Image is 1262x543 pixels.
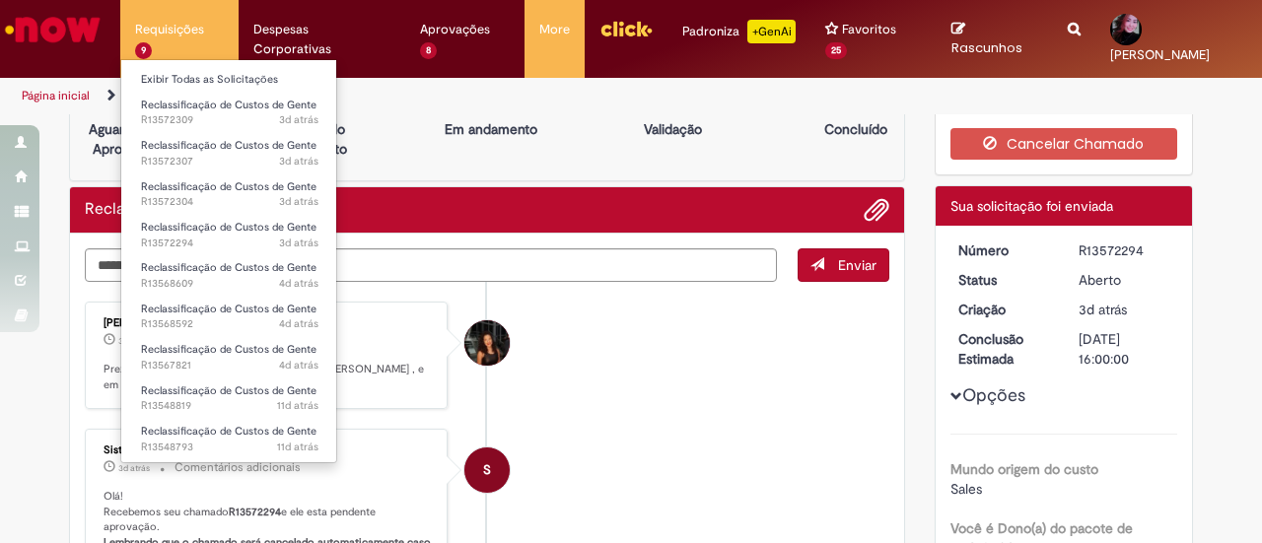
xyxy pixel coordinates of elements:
[141,383,316,398] span: Reclassificação de Custos de Gente
[118,335,150,347] span: 3d atrás
[104,444,432,456] div: Sistema
[141,98,316,112] span: Reclassificação de Custos de Gente
[279,316,318,331] span: 4d atrás
[85,201,336,219] h2: Reclassificação de Custos de Gente Histórico de tíquete
[1110,46,1210,63] span: [PERSON_NAME]
[118,462,150,474] time: 26/09/2025 19:21:58
[1079,329,1170,369] div: [DATE] 16:00:00
[279,358,318,373] time: 25/09/2025 16:30:37
[141,220,316,235] span: Reclassificação de Custos de Gente
[118,335,150,347] time: 26/09/2025 20:05:08
[682,20,796,43] div: Padroniza
[121,421,338,457] a: Aberto R13548793 : Reclassificação de Custos de Gente
[277,440,318,454] time: 18/09/2025 18:13:10
[121,380,338,417] a: Aberto R13548819 : Reclassificação de Custos de Gente
[229,505,281,519] b: R13572294
[118,462,150,474] span: 3d atrás
[135,42,152,59] span: 9
[120,59,337,463] ul: Requisições
[78,119,174,159] p: Aguardando Aprovação
[944,300,1065,319] dt: Criação
[842,20,896,39] span: Favoritos
[944,270,1065,290] dt: Status
[141,154,318,170] span: R13572307
[141,302,316,316] span: Reclassificação de Custos de Gente
[279,358,318,373] span: 4d atrás
[825,42,847,59] span: 25
[747,20,796,43] p: +GenAi
[141,276,318,292] span: R13568609
[1079,301,1127,318] span: 3d atrás
[824,119,887,139] p: Concluído
[1079,240,1170,260] div: R13572294
[141,236,318,251] span: R13572294
[279,112,318,127] time: 26/09/2025 19:34:49
[2,10,104,49] img: ServiceNow
[135,20,204,39] span: Requisições
[951,38,1022,57] span: Rascunhos
[279,236,318,250] span: 3d atrás
[141,260,316,275] span: Reclassificação de Custos de Gente
[141,424,316,439] span: Reclassificação de Custos de Gente
[951,21,1039,57] a: Rascunhos
[279,276,318,291] time: 25/09/2025 19:15:55
[420,20,490,39] span: Aprovações
[121,257,338,294] a: Aberto R13568609 : Reclassificação de Custos de Gente
[104,317,432,329] div: [PERSON_NAME]
[141,138,316,153] span: Reclassificação de Custos de Gente
[253,20,390,59] span: Despesas Corporativas
[104,362,432,392] p: Prezado(a), Sua solicitação foi aprovada por [PERSON_NAME] , e em breve estaremos atuando.
[277,398,318,413] time: 18/09/2025 18:25:15
[121,135,338,171] a: Aberto R13572307 : Reclassificação de Custos de Gente
[864,197,889,223] button: Adicionar anexos
[950,460,1098,478] b: Mundo origem do custo
[15,78,826,114] ul: Trilhas de página
[279,154,318,169] time: 26/09/2025 19:33:19
[464,447,510,493] div: System
[1079,270,1170,290] div: Aberto
[121,176,338,213] a: Aberto R13572304 : Reclassificação de Custos de Gente
[279,154,318,169] span: 3d atrás
[798,248,889,282] button: Enviar
[141,358,318,373] span: R13567821
[464,320,510,366] div: Maria Julia Modesto Leriano
[141,112,318,128] span: R13572309
[944,329,1065,369] dt: Conclusão Estimada
[121,69,338,91] a: Exibir Todas as Solicitações
[141,440,318,455] span: R13548793
[445,119,537,139] p: Em andamento
[838,256,876,274] span: Enviar
[22,88,90,103] a: Página inicial
[1079,300,1170,319] div: 26/09/2025 19:21:45
[141,194,318,210] span: R13572304
[85,248,777,281] textarea: Digite sua mensagem aqui...
[141,316,318,332] span: R13568592
[121,217,338,253] a: Aberto R13572294 : Reclassificação de Custos de Gente
[539,20,570,39] span: More
[141,342,316,357] span: Reclassificação de Custos de Gente
[599,14,653,43] img: click_logo_yellow_360x200.png
[279,316,318,331] time: 25/09/2025 19:00:27
[141,179,316,194] span: Reclassificação de Custos de Gente
[950,197,1113,215] span: Sua solicitação foi enviada
[644,119,702,139] p: Validação
[175,459,301,476] small: Comentários adicionais
[277,398,318,413] span: 11d atrás
[277,440,318,454] span: 11d atrás
[121,299,338,335] a: Aberto R13568592 : Reclassificação de Custos de Gente
[1079,301,1127,318] time: 26/09/2025 19:21:45
[420,42,437,59] span: 8
[121,339,338,375] a: Aberto R13567821 : Reclassificação de Custos de Gente
[279,112,318,127] span: 3d atrás
[279,194,318,209] span: 3d atrás
[141,398,318,414] span: R13548819
[950,480,982,498] span: Sales
[944,240,1065,260] dt: Número
[279,276,318,291] span: 4d atrás
[950,128,1178,160] button: Cancelar Chamado
[121,95,338,131] a: Aberto R13572309 : Reclassificação de Custos de Gente
[483,446,491,494] span: S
